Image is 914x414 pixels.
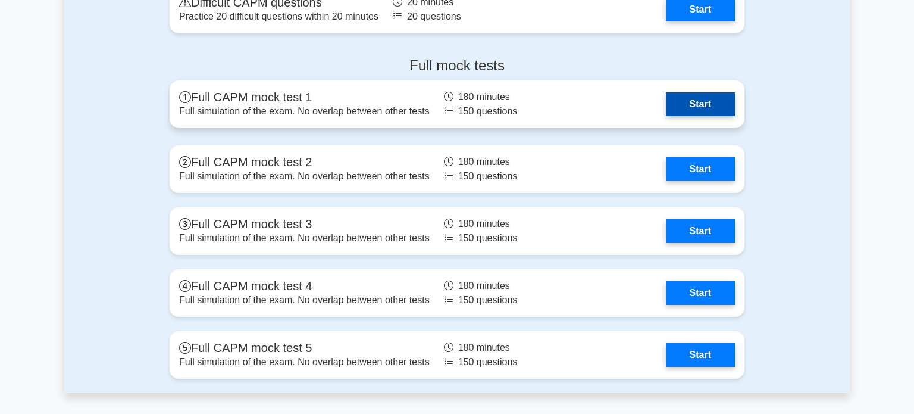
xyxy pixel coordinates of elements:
[666,157,735,181] a: Start
[666,343,735,367] a: Start
[666,281,735,305] a: Start
[666,92,735,116] a: Start
[666,219,735,243] a: Start
[170,57,744,74] h4: Full mock tests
